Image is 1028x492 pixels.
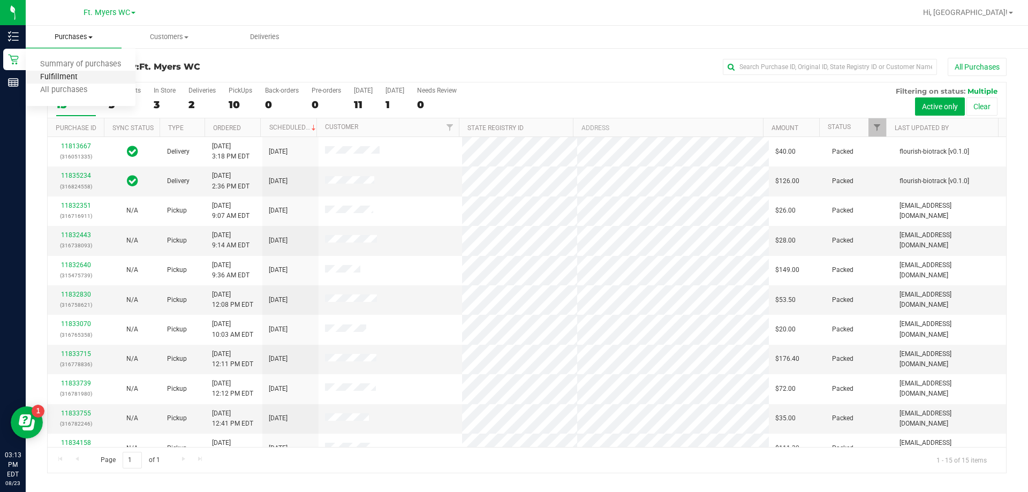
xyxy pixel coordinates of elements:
th: Address [573,118,763,137]
button: N/A [126,295,138,305]
span: Pickup [167,206,187,216]
a: Deliveries [217,26,313,48]
span: $40.00 [775,147,796,157]
span: [DATE] [269,443,288,453]
div: Deliveries [188,87,216,94]
span: All purchases [26,86,102,95]
a: Purchase ID [56,124,96,132]
a: Last Updated By [895,124,949,132]
inline-svg: Reports [8,77,19,88]
span: [DATE] [269,236,288,246]
h3: Purchase Summary: [47,62,367,72]
div: 1 [385,99,404,111]
a: Amount [772,124,798,132]
a: Type [168,124,184,132]
span: [EMAIL_ADDRESS][DOMAIN_NAME] [899,349,1000,369]
a: Purchases Summary of purchases Fulfillment All purchases [26,26,122,48]
p: (316051335) [54,152,97,162]
button: Active only [915,97,965,116]
span: [DATE] 3:18 PM EDT [212,141,250,162]
button: N/A [126,206,138,216]
span: Not Applicable [126,237,138,244]
span: Pickup [167,354,187,364]
a: 11832830 [61,291,91,298]
span: Packed [832,295,853,305]
p: (316758621) [54,300,97,310]
span: [DATE] 9:07 AM EDT [212,201,250,221]
div: 10 [229,99,252,111]
span: $26.00 [775,206,796,216]
span: In Sync [127,144,138,159]
span: Pickup [167,295,187,305]
span: Packed [832,443,853,453]
span: $28.00 [775,236,796,246]
span: flourish-biotrack [v0.1.0] [899,147,969,157]
span: Purchases [26,32,122,42]
span: Page of 1 [92,452,169,468]
a: 11833755 [61,410,91,417]
span: $111.30 [775,443,799,453]
a: Filter [441,118,459,137]
span: [DATE] [269,265,288,275]
a: 11832351 [61,202,91,209]
span: Pickup [167,413,187,423]
span: Pickup [167,265,187,275]
a: 11813667 [61,142,91,150]
a: Sync Status [112,124,154,132]
a: 11835234 [61,172,91,179]
span: [DATE] 9:14 AM EDT [212,230,250,251]
p: (316778836) [54,359,97,369]
div: [DATE] [354,87,373,94]
span: $72.00 [775,384,796,394]
span: Filtering on status: [896,87,965,95]
span: Not Applicable [126,266,138,274]
div: [DATE] [385,87,404,94]
p: 08/23 [5,479,21,487]
span: [EMAIL_ADDRESS][DOMAIN_NAME] [899,408,1000,429]
span: Delivery [167,176,190,186]
span: Not Applicable [126,355,138,362]
button: N/A [126,324,138,335]
a: 11833070 [61,320,91,328]
p: (315475739) [54,270,97,281]
span: Packed [832,384,853,394]
a: 11832640 [61,261,91,269]
button: N/A [126,413,138,423]
span: [DATE] 12:08 PM EDT [212,290,253,310]
input: 1 [123,452,142,468]
span: Pickup [167,236,187,246]
span: [DATE] [269,147,288,157]
span: Not Applicable [126,207,138,214]
span: [DATE] [269,324,288,335]
span: [DATE] 12:41 PM EDT [212,408,253,429]
input: Search Purchase ID, Original ID, State Registry ID or Customer Name... [723,59,937,75]
span: Not Applicable [126,385,138,392]
span: [DATE] 12:12 PM EDT [212,379,253,399]
span: Fulfillment [26,73,92,82]
button: N/A [126,443,138,453]
span: [DATE] [269,384,288,394]
inline-svg: Inventory [8,31,19,42]
span: [EMAIL_ADDRESS][DOMAIN_NAME] [899,230,1000,251]
span: [EMAIL_ADDRESS][DOMAIN_NAME] [899,201,1000,221]
span: Summary of purchases [26,60,135,69]
iframe: Resource center unread badge [32,405,44,418]
div: 2 [188,99,216,111]
span: Packed [832,354,853,364]
span: Ft. Myers WC [84,8,130,17]
div: 0 [265,99,299,111]
span: 1 - 15 of 15 items [928,452,995,468]
span: Packed [832,324,853,335]
a: 11834158 [61,439,91,446]
span: [DATE] [269,206,288,216]
p: (316782246) [54,419,97,429]
div: Needs Review [417,87,457,94]
span: Pickup [167,324,187,335]
span: [EMAIL_ADDRESS][DOMAIN_NAME] [899,438,1000,458]
button: N/A [126,236,138,246]
span: $149.00 [775,265,799,275]
button: N/A [126,354,138,364]
p: (316765358) [54,330,97,340]
span: [DATE] 12:11 PM EDT [212,349,253,369]
span: [EMAIL_ADDRESS][DOMAIN_NAME] [899,319,1000,339]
